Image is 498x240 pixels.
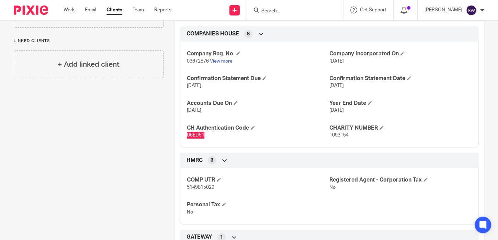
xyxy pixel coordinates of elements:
span: [DATE] [329,59,344,64]
h4: Confirmation Statement Due [187,75,329,82]
span: Get Support [360,8,386,12]
a: Clients [106,7,122,13]
h4: COMP UTR [187,176,329,184]
h4: CHARITY NUMBER [329,124,472,132]
h4: Registered Agent - Corporation Tax [329,176,472,184]
input: Search [261,8,322,14]
span: [DATE] [329,83,344,88]
span: 1093154 [329,133,349,138]
h4: Accounts Due On [187,100,329,107]
a: View more [210,59,233,64]
a: Email [85,7,96,13]
span: [DATE] [187,83,201,88]
span: No [329,185,336,190]
a: Team [133,7,144,13]
span: HMRC [186,157,203,164]
span: 03672876 [187,59,209,64]
span: 3 [211,157,213,164]
span: 8 [247,31,250,37]
a: Work [64,7,75,13]
h4: + Add linked client [58,59,120,70]
h4: Confirmation Statement Date [329,75,472,82]
h4: Company Reg. No. [187,50,329,57]
span: 5149815029 [187,185,214,190]
span: No [187,210,193,215]
span: COMPANIES HOUSE [186,30,239,37]
h4: Company Incorporated On [329,50,472,57]
p: Linked clients [14,38,163,44]
img: Pixie [14,6,48,15]
img: svg%3E [466,5,477,16]
h4: CH Authentication Code [187,124,329,132]
h4: Personal Tax [187,201,329,208]
h4: Year End Date [329,100,472,107]
span: [DATE] [187,108,201,113]
a: Reports [154,7,171,13]
span: [DATE] [329,108,344,113]
span: U6ED51 [187,133,204,138]
p: [PERSON_NAME] [425,7,462,13]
